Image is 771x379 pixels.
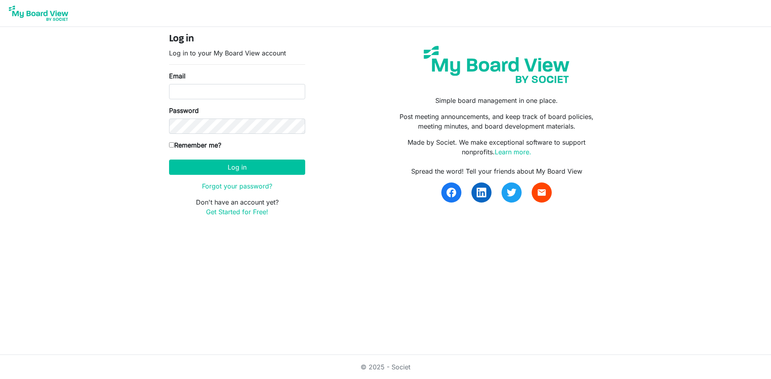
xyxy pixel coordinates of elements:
p: Log in to your My Board View account [169,48,305,58]
a: © 2025 - Societ [361,363,410,371]
a: Forgot your password? [202,182,272,190]
div: Spread the word! Tell your friends about My Board View [392,166,602,176]
label: Password [169,106,199,115]
img: linkedin.svg [477,188,486,197]
button: Log in [169,160,305,175]
a: email [532,182,552,203]
p: Post meeting announcements, and keep track of board policies, meeting minutes, and board developm... [392,112,602,131]
span: email [537,188,547,197]
label: Email [169,71,186,81]
a: Learn more. [495,148,531,156]
img: facebook.svg [447,188,456,197]
a: Get Started for Free! [206,208,268,216]
p: Simple board management in one place. [392,96,602,105]
img: My Board View Logo [6,3,71,23]
h4: Log in [169,33,305,45]
p: Made by Societ. We make exceptional software to support nonprofits. [392,137,602,157]
label: Remember me? [169,140,221,150]
img: twitter.svg [507,188,516,197]
p: Don't have an account yet? [169,197,305,217]
img: my-board-view-societ.svg [418,40,575,89]
input: Remember me? [169,142,174,148]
